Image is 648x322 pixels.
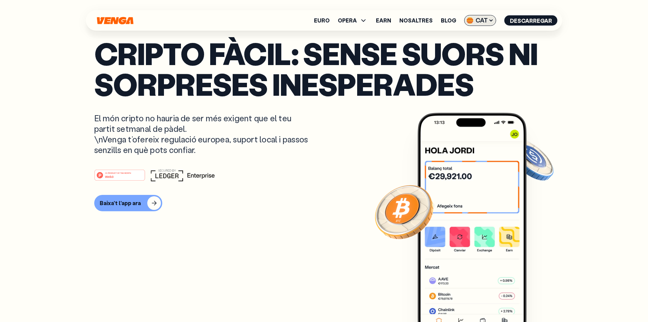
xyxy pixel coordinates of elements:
svg: Inici [96,17,134,25]
button: Descarregar [504,15,558,26]
a: #1 PRODUCT OF THE MONTHWeb3 [94,173,145,182]
span: OPERA [338,16,368,25]
span: CAT [464,15,496,26]
a: Earn [376,18,391,23]
a: Euro [314,18,330,23]
img: flag-cat [467,17,473,24]
div: Baixa't l'app ara [100,200,141,206]
p: Cripto fàcil: sense suors ni sorpreses inesperades [94,38,554,99]
a: Blog [441,18,456,23]
span: OPERA [338,18,357,23]
p: El món cripto no hauria de ser més exigent que el teu partit setmanal de pàdel. \nVenga t’ofereix... [94,113,309,155]
img: Bitcoin [373,181,435,242]
a: Nosaltres [399,18,433,23]
a: Baixa't l'app ara [94,195,554,211]
img: USDC coin [506,135,555,184]
button: Baixa't l'app ara [94,195,162,211]
tspan: Web3 [105,174,113,178]
tspan: #1 PRODUCT OF THE MONTH [105,172,131,174]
